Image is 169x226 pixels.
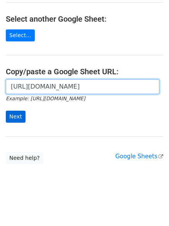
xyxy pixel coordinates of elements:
small: Example: [URL][DOMAIN_NAME] [6,96,85,101]
input: Paste your Google Sheet URL here [6,79,159,94]
a: Need help? [6,152,43,164]
a: Select... [6,29,35,41]
iframe: Chat Widget [130,189,169,226]
input: Next [6,111,26,123]
a: Google Sheets [115,153,163,160]
h4: Select another Google Sheet: [6,14,163,24]
h4: Copy/paste a Google Sheet URL: [6,67,163,76]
